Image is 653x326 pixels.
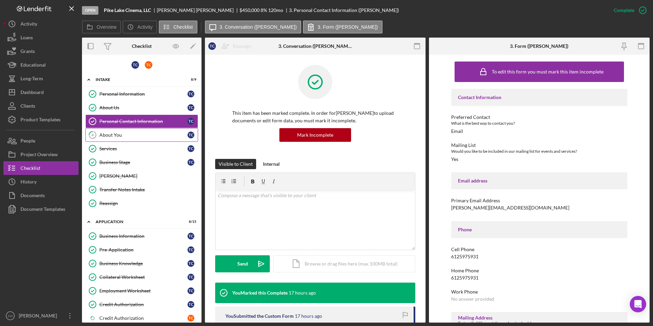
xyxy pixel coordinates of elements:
button: People [3,134,79,148]
label: 3. Form ([PERSON_NAME]) [318,24,378,30]
div: You Marked this Complete [232,290,288,296]
button: Product Templates [3,113,79,126]
div: Email [451,128,463,134]
div: T C [187,315,194,322]
a: Business KnowledgeTC [85,257,198,270]
div: Home Phone [451,268,628,273]
label: Activity [137,24,152,30]
button: Long-Term [3,72,79,85]
div: T C [187,118,194,125]
a: Transfer Notes Intake [85,183,198,196]
div: Enter if different than physical address [458,321,621,326]
div: Project Overview [20,148,58,163]
div: Would you like to be included in our mailing list for events and services? [451,148,628,155]
div: Loans [20,31,33,46]
div: [PERSON_NAME][EMAIL_ADDRESS][DOMAIN_NAME] [451,205,569,210]
div: Mailing List [451,142,628,148]
div: T C [187,145,194,152]
a: Project Overview [3,148,79,161]
div: Reassign [99,201,198,206]
div: T C [187,233,194,240]
div: T C [187,274,194,281]
button: Activity [123,21,157,33]
div: Reassign [233,39,251,53]
div: Checklist [20,161,40,177]
a: Credit AuthorizationTC [85,298,198,311]
div: Send [237,255,248,272]
div: Preferred Contact [451,114,628,120]
div: Activity [20,17,37,32]
div: What is the best way to contact you? [451,120,628,127]
div: Business Information [99,233,187,239]
div: Product Templates [20,113,60,128]
a: Credit AuthorizationTC [85,311,198,325]
div: T C [187,301,194,308]
label: 3. Conversation ([PERSON_NAME]) [220,24,297,30]
button: Documents [3,189,79,202]
div: 6125975931 [451,275,478,281]
div: T C [187,132,194,138]
button: Educational [3,58,79,72]
button: Dashboard [3,85,79,99]
div: T C [187,287,194,294]
div: To edit this form you must mark this item incomplete [492,69,603,74]
div: Cell Phone [451,247,628,252]
button: Overview [82,21,121,33]
div: Contact Information [458,95,621,100]
a: [PERSON_NAME] [85,169,198,183]
time: 2025-09-30 20:07 [295,313,322,319]
div: T C [187,91,194,97]
button: History [3,175,79,189]
button: Complete [607,3,650,17]
div: Credit Authorization [99,315,187,321]
div: T C [187,159,194,166]
div: Personal Contact Information [99,119,187,124]
div: Application [96,220,179,224]
div: [PERSON_NAME] [99,173,198,179]
a: Business InformationTC [85,229,198,243]
button: Internal [260,159,283,169]
div: You Submitted the Custom Form [225,313,294,319]
div: History [20,175,37,190]
div: T C [187,104,194,111]
div: About You [99,132,187,138]
a: Employment WorksheetTC [85,284,198,298]
div: T C [145,61,152,69]
div: 8 % [261,8,267,13]
div: Business Stage [99,160,187,165]
div: Intake [96,78,179,82]
div: Services [99,146,187,151]
div: Open [82,6,98,15]
a: Pre-ApplicationTC [85,243,198,257]
div: Mark Incomplete [297,128,333,142]
div: Business Knowledge [99,261,187,266]
div: 8 / 15 [184,220,196,224]
div: Visible to Client [219,159,253,169]
div: Collateral Worksheet [99,274,187,280]
button: Grants [3,44,79,58]
time: 2025-09-30 20:08 [289,290,316,296]
div: [PERSON_NAME] [PERSON_NAME] [157,8,239,13]
div: Open Intercom Messenger [630,296,646,312]
button: TCReassign [205,39,258,53]
a: Personal Contact InformationTC [85,114,198,128]
div: Dashboard [20,85,44,101]
tspan: 4 [92,133,94,137]
button: Send [215,255,270,272]
a: Collateral WorksheetTC [85,270,198,284]
div: T C [187,260,194,267]
span: $450,000 [239,7,260,13]
div: Primary Email Address [451,198,628,203]
div: Transfer Notes Intake [99,187,198,192]
button: Activity [3,17,79,31]
div: 3. Form ([PERSON_NAME]) [510,43,568,49]
button: Loans [3,31,79,44]
button: Clients [3,99,79,113]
